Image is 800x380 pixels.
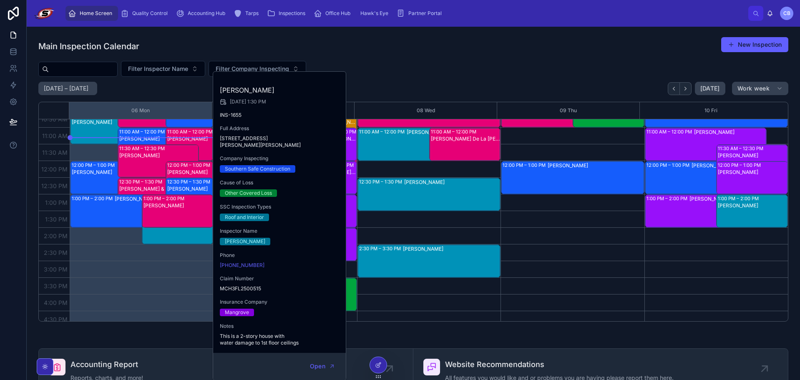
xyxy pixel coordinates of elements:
[503,162,548,169] div: 12:00 PM – 1:00 PM
[732,82,788,95] button: Work week
[72,119,151,126] div: [PERSON_NAME]
[718,169,787,176] div: [PERSON_NAME]
[166,161,213,194] div: 12:00 PM – 1:00 PM[PERSON_NAME]
[72,195,115,202] div: 1:00 PM – 2:00 PM
[166,178,213,211] div: 12:30 PM – 1:30 PM[PERSON_NAME]
[39,182,70,189] span: 12:30 PM
[310,362,325,370] span: Open
[358,128,479,161] div: 11:00 AM – 12:00 PM[PERSON_NAME]
[718,152,787,159] div: [PERSON_NAME]
[220,155,340,162] span: Company Inspecting
[220,252,340,259] span: Phone
[695,82,725,95] button: [DATE]
[42,266,70,273] span: 3:00 PM
[445,359,674,370] span: Website Recommendations
[304,360,341,373] a: Open
[118,178,199,211] div: 12:30 PM – 1:30 PM[PERSON_NAME] & [PERSON_NAME]
[431,136,500,142] div: [PERSON_NAME] De La [PERSON_NAME]
[717,145,787,177] div: 11:30 AM – 12:30 PM[PERSON_NAME]
[431,128,478,135] div: 11:00 AM – 12:00 PM
[360,10,388,17] span: Hawk's Eye
[359,179,404,185] div: 12:30 PM – 1:30 PM
[33,7,55,20] img: App logo
[225,165,290,173] div: Southern Safe Construction
[167,186,212,192] div: [PERSON_NAME]
[356,6,394,21] a: Hawk's Eye
[80,10,112,17] span: Home Screen
[220,204,340,210] span: SSC Inspection Types
[167,136,212,142] div: [PERSON_NAME]
[119,145,167,152] div: 11:30 AM – 12:30 PM
[359,128,407,135] div: 11:00 AM – 12:00 PM
[645,128,766,161] div: 11:00 AM – 12:00 PM[PERSON_NAME]
[39,116,70,123] span: 10:30 AM
[128,65,188,73] span: Filter Inspector Name
[72,162,117,169] div: 12:00 PM – 1:00 PM
[220,125,340,132] span: Full Address
[647,195,689,202] div: 1:00 PM – 2:00 PM
[42,299,70,306] span: 4:00 PM
[717,161,787,194] div: 12:00 PM – 1:00 PM[PERSON_NAME]
[72,169,151,176] div: [PERSON_NAME]
[403,246,500,252] div: [PERSON_NAME]
[43,199,70,206] span: 1:00 PM
[718,195,761,202] div: 1:00 PM – 2:00 PM
[230,98,266,105] span: [DATE] 1:30 PM
[408,10,442,17] span: Partner Portal
[220,228,340,234] span: Inspector Name
[721,37,788,52] a: New Inspection
[44,84,88,93] h2: [DATE] – [DATE]
[560,102,577,119] div: 09 Thu
[220,285,340,292] span: MCH3FL2500515
[311,6,356,21] a: Office Hub
[119,179,164,185] div: 12:30 PM – 1:30 PM
[404,179,500,186] div: [PERSON_NAME]
[718,145,765,152] div: 11:30 AM – 12:30 PM
[65,6,118,21] a: Home Screen
[394,6,448,21] a: Partner Portal
[783,10,790,17] span: CB
[167,179,212,185] div: 12:30 PM – 1:30 PM
[225,238,265,245] div: [PERSON_NAME]
[167,169,212,176] div: [PERSON_NAME]
[718,202,787,209] div: [PERSON_NAME]
[417,102,435,119] button: 08 Wed
[325,10,350,17] span: Office Hub
[704,102,717,119] button: 10 Fri
[680,82,692,95] button: Next
[143,195,186,202] div: 1:00 PM – 2:00 PM
[245,10,259,17] span: Tarps
[430,128,501,161] div: 11:00 AM – 12:00 PM[PERSON_NAME] De La [PERSON_NAME]
[359,245,403,252] div: 2:30 PM – 3:30 PM
[220,275,340,282] span: Claim Number
[119,128,167,135] div: 11:00 AM – 12:00 PM
[131,102,150,119] button: 06 Mon
[70,111,151,144] div: 10:30 AM – 11:30 AM[PERSON_NAME]
[220,323,340,330] span: Notes
[209,61,306,77] button: Select Button
[220,135,340,148] span: [STREET_ADDRESS][PERSON_NAME][PERSON_NAME]
[70,359,143,370] span: Accounting Report
[142,195,213,227] div: 1:00 PM – 2:00 PM[PERSON_NAME]
[692,162,766,169] div: [PERSON_NAME]
[42,282,70,289] span: 3:30 PM
[694,129,766,136] div: [PERSON_NAME]
[501,161,644,194] div: 12:00 PM – 1:00 PM[PERSON_NAME]
[548,162,643,169] div: [PERSON_NAME]
[167,128,215,135] div: 11:00 AM – 12:00 PM
[358,178,500,211] div: 12:30 PM – 1:30 PM[PERSON_NAME]
[167,162,212,169] div: 12:00 PM – 1:00 PM
[115,196,191,202] div: [PERSON_NAME]
[188,10,225,17] span: Accounting Hub
[39,166,70,173] span: 12:00 PM
[121,61,205,77] button: Select Button
[668,82,680,95] button: Back
[220,299,340,305] span: Insurance Company
[718,162,763,169] div: 12:00 PM – 1:00 PM
[62,4,748,23] div: scrollable content
[118,6,174,21] a: Quality Control
[225,189,272,197] div: Other Covered Loss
